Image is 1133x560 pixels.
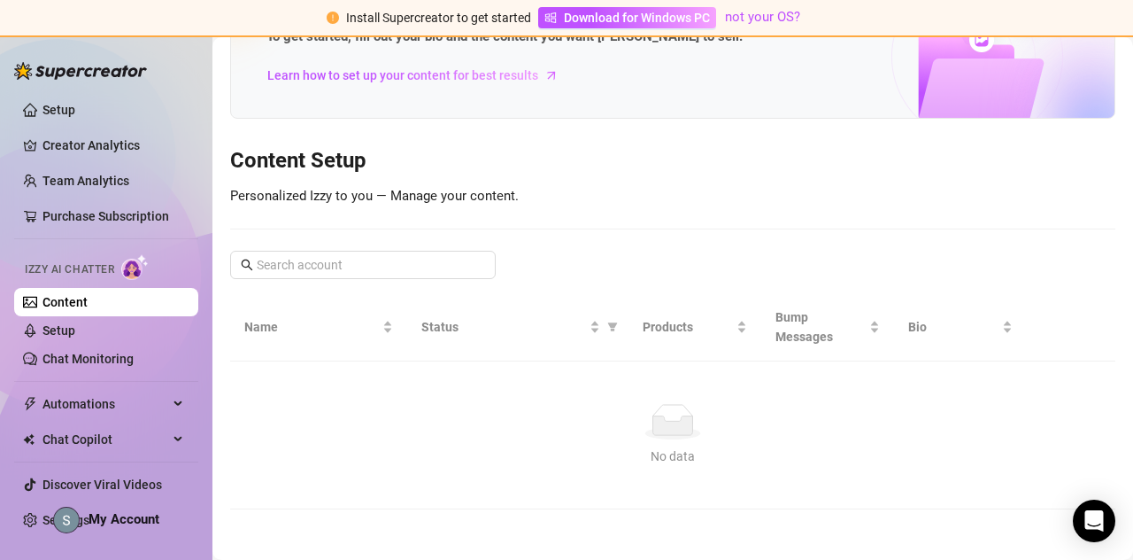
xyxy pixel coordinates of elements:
h3: Content Setup [230,147,1115,175]
input: Search account [257,255,471,275]
span: Automations [42,390,168,418]
span: filter [607,322,618,332]
a: Purchase Subscription [42,209,169,223]
span: Name [244,317,379,337]
a: Discover Viral Videos [42,478,162,492]
span: thunderbolt [23,397,37,411]
span: Download for Windows PC [564,8,710,27]
th: Status [407,293,628,362]
span: Chat Copilot [42,425,168,454]
a: Chat Monitoring [42,352,134,366]
a: Setup [42,323,75,338]
span: Bump Messages [775,307,866,346]
a: Setup [42,103,75,117]
span: exclamation-circle [327,12,339,24]
a: Team Analytics [42,174,129,188]
span: windows [544,12,557,24]
span: Install Supercreator to get started [346,11,531,25]
div: Open Intercom Messenger [1073,500,1115,542]
img: AI Chatter [121,254,149,280]
th: Products [628,293,761,362]
a: Content [42,295,88,309]
span: filter [604,314,621,340]
span: arrow-right [543,66,560,84]
th: Bio [894,293,1027,362]
a: Learn how to set up your content for best results [266,61,572,89]
span: Bio [908,317,998,337]
a: Download for Windows PC [538,7,716,28]
span: Izzy AI Chatter [25,261,114,278]
div: No data [251,447,1094,466]
a: not your OS? [725,9,800,25]
a: Settings [42,513,89,527]
th: Bump Messages [761,293,894,362]
span: Status [421,317,586,337]
th: Name [230,293,407,362]
span: Products [643,317,733,337]
a: Creator Analytics [42,131,184,159]
span: My Account [89,511,159,527]
img: logo-BBDzfeDw.svg [14,62,147,80]
span: Personalized Izzy to you — Manage your content. [230,188,519,204]
span: Learn how to set up your content for best results [267,66,538,85]
span: search [241,259,253,271]
img: ACg8ocJ6wL8gHmvYvPIlU1z61rXSLHa_BBh_6GI28Qn39BjuvqrvYZU=s96-c [54,508,79,533]
strong: To get started, fill out your bio and the content you want [PERSON_NAME] to sell. [266,28,743,44]
img: Chat Copilot [23,433,35,446]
